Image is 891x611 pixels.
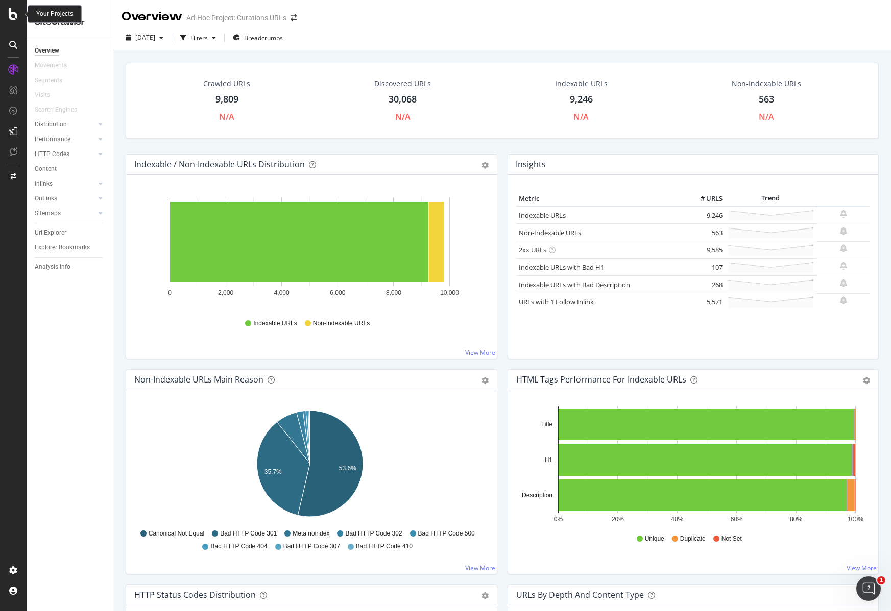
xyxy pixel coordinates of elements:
div: Search Engines [35,105,77,115]
div: arrow-right-arrow-left [291,14,297,21]
div: bell-plus [840,227,847,235]
span: Not Set [721,534,742,543]
div: Non-Indexable URLs Main Reason [134,374,263,385]
div: Discovered URLs [374,79,431,89]
div: N/A [395,111,411,123]
text: 40% [671,516,683,523]
text: Description [521,492,552,499]
a: Indexable URLs with Bad H1 [519,263,604,272]
text: 0 [168,289,172,296]
a: URLs with 1 Follow Inlink [519,297,594,307]
div: Filters [190,34,208,42]
div: URLs by Depth and Content Type [516,590,644,600]
svg: A chart. [516,406,866,525]
th: Metric [516,191,684,207]
div: Your Projects [36,10,73,18]
span: Bad HTTP Code 410 [356,542,413,551]
text: 80% [790,516,802,523]
button: [DATE] [122,30,167,46]
a: Analysis Info [35,262,106,272]
div: Outlinks [35,193,57,204]
text: 6,000 [330,289,345,296]
a: Inlinks [35,179,95,189]
div: gear [481,377,489,384]
div: Ad-Hoc Project: Curations URLs [186,13,286,23]
svg: A chart. [134,191,485,310]
a: Movements [35,60,77,71]
div: Performance [35,134,70,145]
div: Overview [122,8,182,26]
a: 2xx URLs [519,245,546,254]
th: Trend [725,191,816,207]
div: bell-plus [840,210,847,218]
span: Bad HTTP Code 301 [220,529,277,538]
a: Outlinks [35,193,95,204]
div: bell-plus [840,296,847,304]
span: 2025 Aug. 13th [135,33,155,42]
text: 0% [553,516,563,523]
div: gear [481,592,489,599]
div: Visits [35,90,50,100]
a: View More [847,564,877,572]
span: Breadcrumbs [244,34,283,42]
span: Bad HTTP Code 404 [210,542,267,551]
h4: Insights [516,158,546,171]
td: 268 [684,276,725,293]
a: Visits [35,90,60,100]
span: Unique [645,534,664,543]
button: Filters [176,30,220,46]
span: Non-Indexable URLs [313,319,370,328]
text: 20% [611,516,623,523]
div: Overview [35,45,59,56]
div: Url Explorer [35,227,66,238]
div: N/A [573,111,589,123]
a: Sitemaps [35,208,95,219]
a: Non-Indexable URLs [519,228,581,237]
a: Indexable URLs with Bad Description [519,280,630,289]
iframe: Intercom live chat [856,576,881,601]
div: HTML Tags Performance for Indexable URLs [516,374,686,385]
td: 5,571 [684,293,725,311]
div: N/A [219,111,234,123]
div: Movements [35,60,67,71]
div: N/A [759,111,774,123]
span: Meta noindex [293,529,329,538]
a: Distribution [35,119,95,130]
a: Explorer Bookmarks [35,242,106,253]
div: Indexable URLs [555,79,608,89]
a: Segments [35,75,73,86]
span: Indexable URLs [253,319,297,328]
div: Analysis Info [35,262,70,272]
div: bell-plus [840,279,847,287]
td: 9,246 [684,206,725,224]
div: 9,809 [215,93,238,106]
div: gear [863,377,870,384]
text: 8,000 [386,289,401,296]
div: bell-plus [840,262,847,270]
text: 10,000 [440,289,459,296]
a: Indexable URLs [519,211,566,220]
a: Url Explorer [35,227,106,238]
a: View More [465,348,495,357]
div: Crawled URLs [203,79,250,89]
div: 563 [759,93,774,106]
text: H1 [544,456,552,464]
th: # URLS [684,191,725,207]
div: 30,068 [389,93,417,106]
div: gear [481,162,489,169]
div: Explorer Bookmarks [35,242,90,253]
a: HTTP Codes [35,149,95,160]
div: Content [35,164,57,174]
span: Duplicate [680,534,706,543]
div: Distribution [35,119,67,130]
span: 1 [877,576,885,584]
div: HTTP Status Codes Distribution [134,590,256,600]
svg: A chart. [134,406,485,525]
div: bell-plus [840,244,847,252]
text: 4,000 [274,289,290,296]
div: 9,246 [570,93,593,106]
span: Bad HTTP Code 500 [418,529,475,538]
